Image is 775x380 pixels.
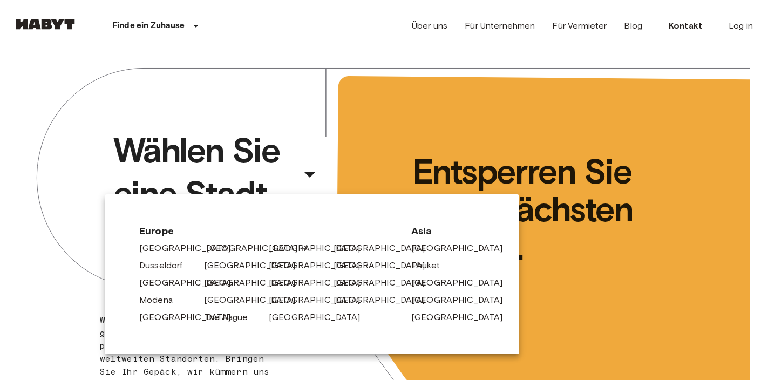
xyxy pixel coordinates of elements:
a: [GEOGRAPHIC_DATA] [269,242,371,255]
a: [GEOGRAPHIC_DATA] [411,242,514,255]
a: [GEOGRAPHIC_DATA] [139,311,242,324]
a: [GEOGRAPHIC_DATA] [204,259,307,272]
span: Asia [411,225,485,237]
a: [GEOGRAPHIC_DATA] [204,294,307,307]
a: [GEOGRAPHIC_DATA] [269,276,371,289]
a: The Hague [204,311,259,324]
a: Modena [139,294,183,307]
a: [GEOGRAPHIC_DATA] [334,242,436,255]
a: Dusseldorf [139,259,194,272]
a: [GEOGRAPHIC_DATA] [206,242,309,255]
a: [GEOGRAPHIC_DATA] [269,294,371,307]
span: Europe [139,225,394,237]
a: [GEOGRAPHIC_DATA] [334,294,436,307]
a: [GEOGRAPHIC_DATA] [334,276,436,289]
a: [GEOGRAPHIC_DATA] [139,276,242,289]
a: [GEOGRAPHIC_DATA] [139,242,242,255]
a: [GEOGRAPHIC_DATA] [269,311,371,324]
a: [GEOGRAPHIC_DATA] [204,276,307,289]
a: [GEOGRAPHIC_DATA] [411,311,514,324]
a: Phuket [411,259,451,272]
a: [GEOGRAPHIC_DATA] [411,294,514,307]
a: [GEOGRAPHIC_DATA] [411,276,514,289]
a: [GEOGRAPHIC_DATA] [334,259,436,272]
a: [GEOGRAPHIC_DATA] [269,259,371,272]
